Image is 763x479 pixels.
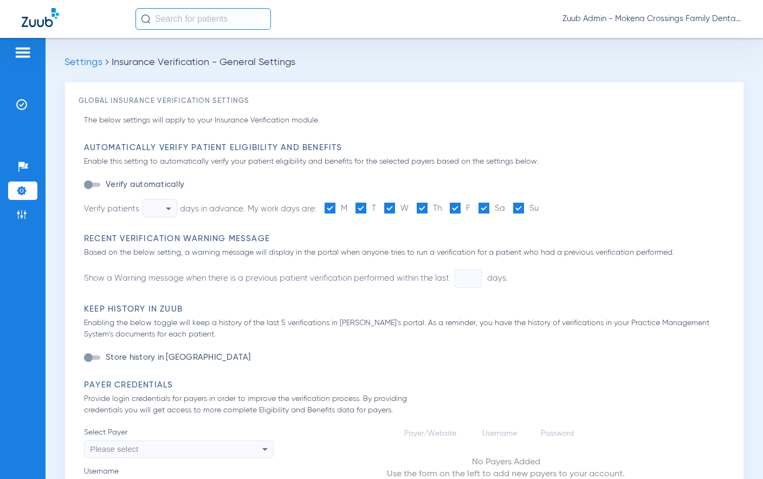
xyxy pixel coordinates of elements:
[84,318,730,340] p: Enabling the below toggle will keep a history of the last 5 verifications in [PERSON_NAME]'s port...
[84,393,439,416] p: Provide login credentials for payers in order to improve the verification process. By providing c...
[90,444,138,454] span: Please select
[22,8,59,27] img: Zuub Logo
[84,304,730,315] h3: Keep History in Zuub
[104,179,184,190] label: Verify automatically
[112,57,295,67] span: Insurance Verification - General Settings
[104,352,251,363] label: Store history in [GEOGRAPHIC_DATA]
[141,14,151,24] img: Search Icon
[84,156,730,167] p: Enable this setting to automatically verify your patient eligibility and benefits for the selecte...
[387,456,625,468] div: No Payers Added
[513,203,539,215] label: Su
[562,14,741,24] span: Zuub Admin - Mokena Crossings Family Dental
[84,115,730,126] p: The below settings will apply to your Insurance Verification module.
[84,247,730,258] p: Based on the below setting, a warning message will display in the portal when anyone tries to run...
[64,57,102,67] span: Settings
[84,143,730,153] h3: Automatically Verify Patient Eligibility and Benefits
[384,203,409,215] label: W
[84,234,730,244] h3: Recent Verification Warning Message
[417,203,442,215] label: Th
[474,428,532,439] td: Username
[14,46,31,59] img: hamburger-icon
[84,380,730,391] h3: Payer Credentials
[135,8,271,30] input: Search for patients
[84,199,245,217] div: Verify patients days in advance.
[450,203,470,215] label: F
[355,203,376,215] label: T
[84,269,508,288] li: Show a Warning message when there is a previous patient verification performed within the last days.
[533,428,588,439] td: Password
[396,428,473,439] td: Payer/Website
[325,203,347,215] label: M
[479,203,505,215] label: Sa
[79,96,730,107] h3: Global Insurance Verification Settings
[248,205,316,213] span: My work days are:
[84,427,274,438] span: Select Payer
